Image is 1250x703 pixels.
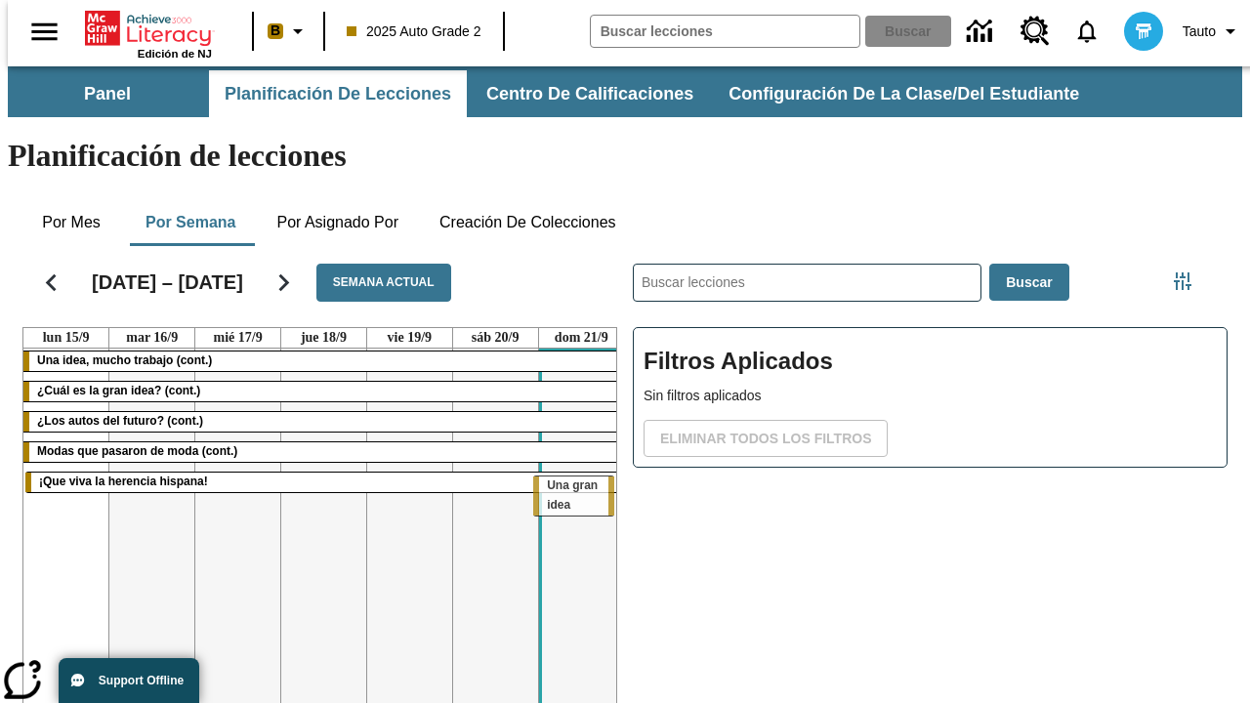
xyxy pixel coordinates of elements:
[713,70,1095,117] button: Configuración de la clase/del estudiante
[468,328,523,348] a: 20 de septiembre de 2025
[1163,262,1202,301] button: Menú lateral de filtros
[1009,5,1062,58] a: Centro de recursos, Se abrirá en una pestaña nueva.
[37,384,200,397] span: ¿Cuál es la gran idea? (cont.)
[633,327,1228,468] div: Filtros Aplicados
[23,442,624,462] div: Modas que pasaron de moda (cont.)
[25,473,622,492] div: ¡Que viva la herencia hispana!
[85,9,212,48] a: Portada
[26,258,76,308] button: Regresar
[210,328,267,348] a: 17 de septiembre de 2025
[10,70,205,117] button: Panel
[634,265,980,301] input: Buscar lecciones
[1124,12,1163,51] img: avatar image
[271,19,280,43] span: B
[138,48,212,60] span: Edición de NJ
[8,66,1242,117] div: Subbarra de navegación
[37,444,237,458] span: Modas que pasaron de moda (cont.)
[471,70,709,117] button: Centro de calificaciones
[8,138,1242,174] h1: Planificación de lecciones
[37,414,203,428] span: ¿Los autos del futuro? (cont.)
[130,199,251,246] button: Por semana
[644,338,1217,386] h2: Filtros Aplicados
[122,328,182,348] a: 16 de septiembre de 2025
[591,16,859,47] input: Buscar campo
[955,5,1009,59] a: Centro de información
[85,7,212,60] div: Portada
[59,658,199,703] button: Support Offline
[347,21,481,42] span: 2025 Auto Grade 2
[261,199,414,246] button: Por asignado por
[23,382,624,401] div: ¿Cuál es la gran idea? (cont.)
[316,264,451,302] button: Semana actual
[1062,6,1112,57] a: Notificaciones
[644,386,1217,406] p: Sin filtros aplicados
[989,264,1068,302] button: Buscar
[23,351,624,371] div: Una idea, mucho trabajo (cont.)
[22,199,120,246] button: Por mes
[1183,21,1216,42] span: Tauto
[209,70,467,117] button: Planificación de lecciones
[8,70,1097,117] div: Subbarra de navegación
[92,270,243,294] h2: [DATE] – [DATE]
[551,328,612,348] a: 21 de septiembre de 2025
[1175,14,1250,49] button: Perfil/Configuración
[424,199,632,246] button: Creación de colecciones
[23,412,624,432] div: ¿Los autos del futuro? (cont.)
[260,14,317,49] button: Boost El color de la clase es anaranjado claro. Cambiar el color de la clase.
[16,3,73,61] button: Abrir el menú lateral
[259,258,309,308] button: Seguir
[1112,6,1175,57] button: Escoja un nuevo avatar
[99,674,184,687] span: Support Offline
[297,328,351,348] a: 18 de septiembre de 2025
[39,475,208,488] span: ¡Que viva la herencia hispana!
[384,328,437,348] a: 19 de septiembre de 2025
[37,353,212,367] span: Una idea, mucho trabajo (cont.)
[39,328,94,348] a: 15 de septiembre de 2025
